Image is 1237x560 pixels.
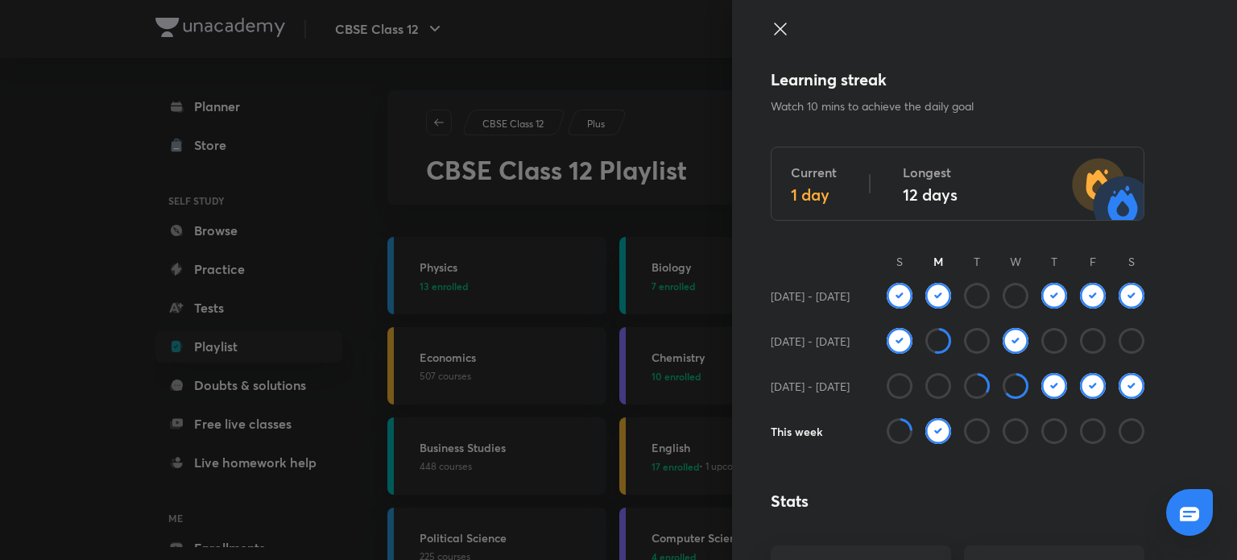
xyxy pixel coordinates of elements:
[771,68,1144,92] h4: Learning streak
[1119,253,1144,270] p: S
[925,418,951,444] img: check rounded
[1041,283,1067,309] img: check rounded
[771,423,822,440] h6: This week
[1071,151,1144,220] img: streak
[964,253,990,270] p: T
[1003,328,1028,354] img: check rounded
[771,378,850,395] h6: [DATE] - [DATE]
[1041,373,1067,399] img: check rounded
[925,253,951,270] h6: M
[771,333,850,350] h6: [DATE] - [DATE]
[1041,253,1067,270] p: T
[791,163,837,182] h5: Current
[1003,253,1028,270] p: W
[925,283,951,309] img: check rounded
[1080,283,1106,309] img: check rounded
[903,163,958,182] h5: Longest
[791,185,837,205] h4: 1 day
[887,328,912,354] img: check rounded
[887,283,912,309] img: check rounded
[771,98,1144,114] p: Watch 10 mins to achieve the daily goal
[1080,373,1106,399] img: check rounded
[771,288,850,305] h6: [DATE] - [DATE]
[1119,373,1144,399] img: check rounded
[903,185,958,205] h4: 12 days
[771,489,1144,513] h4: Stats
[1119,283,1144,309] img: check rounded
[1080,253,1106,270] p: F
[887,253,912,270] p: S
